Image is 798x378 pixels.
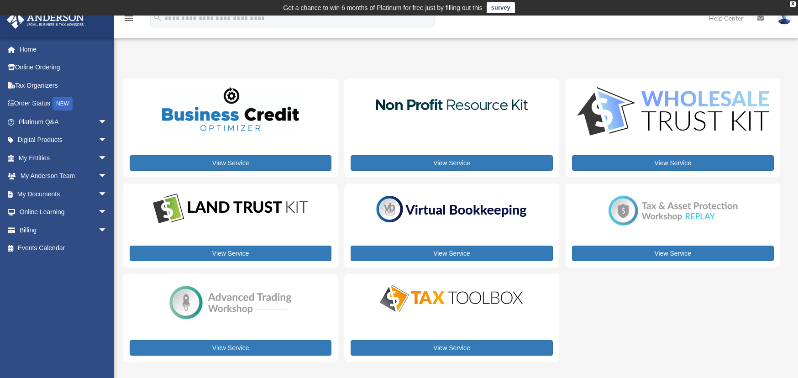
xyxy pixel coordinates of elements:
[98,221,116,240] span: arrow_drop_down
[351,155,552,171] a: View Service
[98,113,116,131] span: arrow_drop_down
[130,340,331,356] a: View Service
[6,167,121,185] a: My Anderson Teamarrow_drop_down
[6,113,121,131] a: Platinum Q&Aarrow_drop_down
[152,12,163,22] i: search
[52,97,73,110] div: NEW
[6,185,121,203] a: My Documentsarrow_drop_down
[123,16,134,24] a: menu
[98,167,116,186] span: arrow_drop_down
[6,203,121,221] a: Online Learningarrow_drop_down
[351,246,552,261] a: View Service
[98,149,116,168] span: arrow_drop_down
[6,94,121,113] a: Order StatusNEW
[283,2,483,13] div: Get a chance to win 6 months of Platinum for free just by filling out this
[130,155,331,171] a: View Service
[572,155,774,171] a: View Service
[6,239,121,257] a: Events Calendar
[130,246,331,261] a: View Service
[6,149,121,167] a: My Entitiesarrow_drop_down
[777,11,791,25] img: User Pic
[6,76,121,94] a: Tax Organizers
[6,221,121,239] a: Billingarrow_drop_down
[123,13,134,24] i: menu
[790,1,796,7] div: close
[6,131,116,149] a: Digital Productsarrow_drop_down
[98,131,116,150] span: arrow_drop_down
[98,203,116,222] span: arrow_drop_down
[487,2,515,13] a: survey
[6,40,121,58] a: Home
[6,58,121,77] a: Online Ordering
[98,185,116,204] span: arrow_drop_down
[351,340,552,356] a: View Service
[4,11,87,29] img: Anderson Advisors Platinum Portal
[572,246,774,261] a: View Service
